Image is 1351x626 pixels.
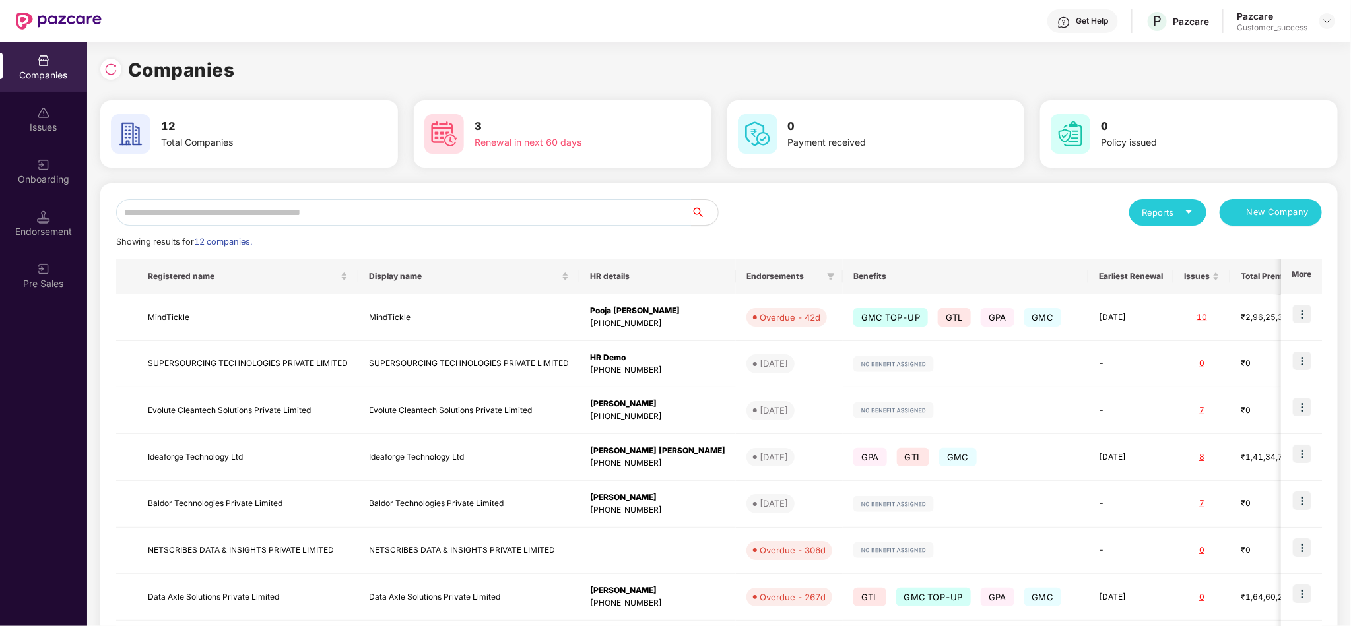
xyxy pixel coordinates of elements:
[1088,574,1173,621] td: [DATE]
[1322,16,1333,26] img: svg+xml;base64,PHN2ZyBpZD0iRHJvcGRvd24tMzJ4MzIiIHhtbG5zPSJodHRwOi8vd3d3LnczLm9yZy8yMDAwL3N2ZyIgd2...
[137,387,358,434] td: Evolute Cleantech Solutions Private Limited
[590,317,725,330] div: [PHONE_NUMBER]
[148,271,338,282] span: Registered name
[1241,358,1307,370] div: ₹0
[358,574,579,621] td: Data Axle Solutions Private Limited
[1101,118,1282,135] h3: 0
[853,356,934,372] img: svg+xml;base64,PHN2ZyB4bWxucz0iaHR0cDovL3d3dy53My5vcmcvMjAwMC9zdmciIHdpZHRoPSIxMjIiIGhlaWdodD0iMj...
[760,497,788,510] div: [DATE]
[475,118,655,135] h3: 3
[1051,114,1090,154] img: svg+xml;base64,PHN2ZyB4bWxucz0iaHR0cDovL3d3dy53My5vcmcvMjAwMC9zdmciIHdpZHRoPSI2MCIgaGVpZ2h0PSI2MC...
[1237,10,1307,22] div: Pazcare
[590,352,725,364] div: HR Demo
[358,294,579,341] td: MindTickle
[358,341,579,388] td: SUPERSOURCING TECHNOLOGIES PRIVATE LIMITED
[1241,271,1297,282] span: Total Premium
[111,114,150,154] img: svg+xml;base64,PHN2ZyB4bWxucz0iaHR0cDovL3d3dy53My5vcmcvMjAwMC9zdmciIHdpZHRoPSI2MCIgaGVpZ2h0PSI2MC...
[358,434,579,481] td: Ideaforge Technology Ltd
[1241,404,1307,417] div: ₹0
[590,457,725,470] div: [PHONE_NUMBER]
[1233,208,1241,218] span: plus
[1293,445,1311,463] img: icon
[37,106,50,119] img: svg+xml;base64,PHN2ZyBpZD0iSXNzdWVzX2Rpc2FibGVkIiB4bWxucz0iaHR0cDovL3d3dy53My5vcmcvMjAwMC9zdmciIH...
[590,491,725,504] div: [PERSON_NAME]
[1173,15,1209,28] div: Pazcare
[194,237,252,247] span: 12 companies.
[590,364,725,377] div: [PHONE_NUMBER]
[137,341,358,388] td: SUPERSOURCING TECHNOLOGIES PRIVATE LIMITED
[853,448,887,466] span: GPA
[1153,13,1162,29] span: P
[746,271,822,282] span: Endorsements
[1101,135,1282,150] div: Policy issued
[897,448,930,466] span: GTL
[1184,358,1220,370] div: 0
[590,504,725,516] div: [PHONE_NUMBER]
[896,588,971,606] span: GMC TOP-UP
[691,207,718,218] span: search
[37,54,50,67] img: svg+xml;base64,PHN2ZyBpZD0iQ29tcGFuaWVzIiB4bWxucz0iaHR0cDovL3d3dy53My5vcmcvMjAwMC9zdmciIHdpZHRoPS...
[853,588,886,606] span: GTL
[938,308,971,327] span: GTL
[1024,308,1062,327] span: GMC
[1293,491,1311,510] img: icon
[691,199,719,226] button: search
[1142,206,1193,219] div: Reports
[1241,591,1307,604] div: ₹1,64,60,287.79
[1088,528,1173,575] td: -
[475,135,655,150] div: Renewal in next 60 days
[843,259,1088,294] th: Benefits
[1184,497,1220,510] div: 7
[424,114,464,154] img: svg+xml;base64,PHN2ZyB4bWxucz0iaHR0cDovL3d3dy53My5vcmcvMjAwMC9zdmciIHdpZHRoPSI2MCIgaGVpZ2h0PSI2MC...
[128,55,235,84] h1: Companies
[590,445,725,457] div: [PERSON_NAME] [PERSON_NAME]
[37,263,50,276] img: svg+xml;base64,PHN2ZyB3aWR0aD0iMjAiIGhlaWdodD0iMjAiIHZpZXdCb3g9IjAgMCAyMCAyMCIgZmlsbD0ibm9uZSIgeG...
[1184,311,1220,324] div: 10
[1293,305,1311,323] img: icon
[1088,259,1173,294] th: Earliest Renewal
[788,135,969,150] div: Payment received
[824,268,838,284] span: filter
[1281,259,1322,294] th: More
[161,135,342,150] div: Total Companies
[1184,404,1220,417] div: 7
[1293,584,1311,603] img: icon
[590,305,725,317] div: Pooja [PERSON_NAME]
[1230,259,1317,294] th: Total Premium
[1088,387,1173,434] td: -
[104,63,117,76] img: svg+xml;base64,PHN2ZyBpZD0iUmVsb2FkLTMyeDMyIiB4bWxucz0iaHR0cDovL3d3dy53My5vcmcvMjAwMC9zdmciIHdpZH...
[1173,259,1230,294] th: Issues
[760,404,788,417] div: [DATE]
[369,271,559,282] span: Display name
[37,210,50,224] img: svg+xml;base64,PHN2ZyB3aWR0aD0iMTQuNSIgaGVpZ2h0PSIxNC41IiB2aWV3Qm94PSIwIDAgMTYgMTYiIGZpbGw9Im5vbm...
[590,597,725,610] div: [PHONE_NUMBER]
[1220,199,1322,226] button: plusNew Company
[1024,588,1062,606] span: GMC
[137,481,358,528] td: Baldor Technologies Private Limited
[760,544,826,557] div: Overdue - 306d
[827,272,835,280] span: filter
[1241,451,1307,464] div: ₹1,41,34,726.76
[1237,22,1307,33] div: Customer_success
[1293,538,1311,557] img: icon
[981,588,1014,606] span: GPA
[1247,206,1309,219] span: New Company
[853,402,934,418] img: svg+xml;base64,PHN2ZyB4bWxucz0iaHR0cDovL3d3dy53My5vcmcvMjAwMC9zdmciIHdpZHRoPSIxMjIiIGhlaWdodD0iMj...
[358,387,579,434] td: Evolute Cleantech Solutions Private Limited
[116,237,252,247] span: Showing results for
[16,13,102,30] img: New Pazcare Logo
[161,118,342,135] h3: 12
[1184,591,1220,604] div: 0
[137,259,358,294] th: Registered name
[137,574,358,621] td: Data Axle Solutions Private Limited
[1076,16,1108,26] div: Get Help
[579,259,736,294] th: HR details
[1293,398,1311,416] img: icon
[137,294,358,341] td: MindTickle
[137,434,358,481] td: Ideaforge Technology Ltd
[1088,294,1173,341] td: [DATE]
[590,410,725,423] div: [PHONE_NUMBER]
[1241,497,1307,510] div: ₹0
[137,528,358,575] td: NETSCRIBES DATA & INSIGHTS PRIVATE LIMITED
[788,118,969,135] h3: 0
